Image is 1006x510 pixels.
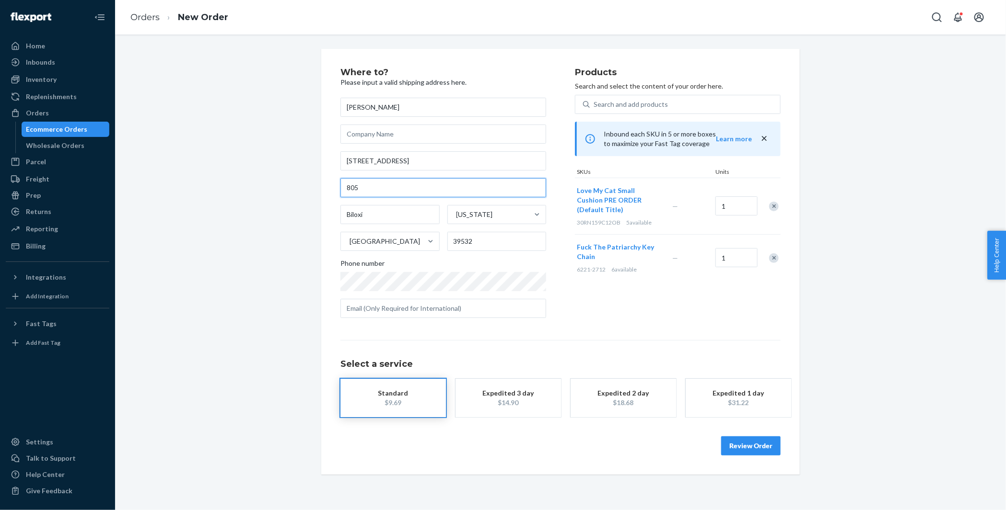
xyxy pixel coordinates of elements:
div: $14.90 [470,398,547,408]
span: Phone number [340,259,385,272]
button: Open notifications [948,8,968,27]
div: Talk to Support [26,453,76,463]
input: Street Address [340,151,546,170]
div: Freight [26,174,49,184]
div: $9.69 [355,398,432,408]
button: Standard$9.69 [340,379,446,417]
button: Fast Tags [6,316,109,331]
div: Units [714,168,757,178]
a: Replenishments [6,89,109,104]
button: Open account menu [970,8,989,27]
div: SKUs [575,168,714,178]
div: Fast Tags [26,319,57,329]
h2: Products [575,68,781,78]
a: Billing [6,238,109,254]
a: Wholesale Orders [22,138,110,153]
input: Street Address 2 (Optional) [340,178,546,197]
div: Replenishments [26,92,77,102]
input: Quantity [715,248,758,267]
a: Inventory [6,72,109,87]
a: Prep [6,188,109,203]
div: Returns [26,207,51,216]
div: Expedited 2 day [585,388,662,398]
a: Freight [6,171,109,187]
div: [US_STATE] [456,210,493,219]
div: Parcel [26,157,46,167]
input: Company Name [340,125,546,144]
a: Parcel [6,154,109,170]
span: Love My Cat Small Cushion PRE ORDER (Default Title) [577,186,642,214]
a: Orders [6,105,109,121]
a: Add Fast Tag [6,335,109,351]
button: Learn more [716,134,752,144]
button: Fuck The Patriarchy Key Chain [577,242,661,261]
div: Give Feedback [26,486,72,496]
div: Billing [26,241,46,251]
a: Settings [6,434,109,450]
p: Please input a valid shipping address here. [340,78,546,87]
div: Settings [26,437,53,447]
div: Add Fast Tag [26,339,60,347]
input: First & Last Name [340,98,546,117]
a: New Order [178,12,228,23]
button: Give Feedback [6,483,109,499]
input: ZIP Code [447,232,547,251]
a: Ecommerce Orders [22,122,110,137]
button: Expedited 1 day$31.22 [686,379,791,417]
div: $31.22 [700,398,777,408]
div: Expedited 3 day [470,388,547,398]
div: Inventory [26,75,57,84]
a: Returns [6,204,109,219]
div: Reporting [26,224,58,234]
a: Help Center [6,467,109,482]
div: Wholesale Orders [26,141,85,150]
h1: Select a service [340,360,781,369]
div: Orders [26,108,49,118]
button: close [760,134,769,144]
button: Love My Cat Small Cushion PRE ORDER (Default Title) [577,186,661,215]
input: Email (Only Required for International) [340,299,546,318]
a: Add Integration [6,289,109,304]
input: Quantity [715,196,758,215]
div: Inbounds [26,57,55,67]
div: Help Center [26,470,65,479]
span: 30RN159C12OB [577,219,620,226]
a: Talk to Support [6,451,109,466]
p: Search and select the content of your order here. [575,81,781,91]
input: [US_STATE] [456,210,456,219]
img: Flexport logo [11,12,51,22]
div: Inbound each SKU in 5 or more boxes to maximize your Fast Tag coverage [575,122,781,156]
div: Standard [355,388,432,398]
a: Inbounds [6,55,109,70]
span: — [672,254,678,262]
div: Prep [26,191,41,200]
span: Fuck The Patriarchy Key Chain [577,243,654,261]
button: Expedited 2 day$18.68 [571,379,676,417]
button: Open Search Box [927,8,947,27]
button: Expedited 3 day$14.90 [456,379,561,417]
div: Remove Item [769,202,779,211]
h2: Where to? [340,68,546,78]
span: 5 available [626,219,652,226]
div: Add Integration [26,292,69,300]
a: Home [6,38,109,54]
div: [GEOGRAPHIC_DATA] [350,237,420,246]
div: $18.68 [585,398,662,408]
button: Integrations [6,270,109,285]
div: Integrations [26,272,66,282]
span: — [672,202,678,210]
div: Home [26,41,45,51]
span: 6 available [611,266,637,273]
a: Orders [130,12,160,23]
ol: breadcrumbs [123,3,236,32]
input: [GEOGRAPHIC_DATA] [349,237,350,246]
div: Expedited 1 day [700,388,777,398]
div: Search and add products [594,100,668,109]
div: Ecommerce Orders [26,125,88,134]
input: City [340,205,440,224]
span: 6221-2712 [577,266,606,273]
button: Close Navigation [90,8,109,27]
button: Help Center [987,231,1006,280]
button: Review Order [721,436,781,455]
